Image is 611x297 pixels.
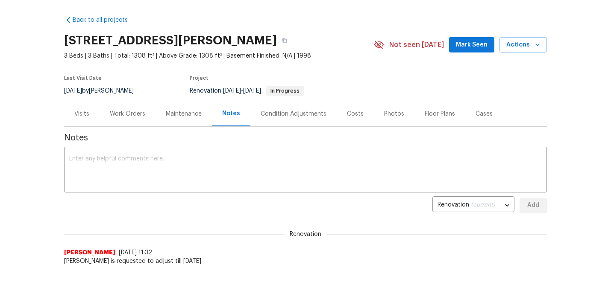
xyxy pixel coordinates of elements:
[243,88,261,94] span: [DATE]
[261,110,326,118] div: Condition Adjustments
[223,88,261,94] span: -
[384,110,404,118] div: Photos
[64,52,374,60] span: 3 Beds | 3 Baths | Total: 1308 ft² | Above Grade: 1308 ft² | Basement Finished: N/A | 1998
[277,33,292,48] button: Copy Address
[285,230,326,239] span: Renovation
[64,76,102,81] span: Last Visit Date
[64,36,277,45] h2: [STREET_ADDRESS][PERSON_NAME]
[267,88,303,93] span: In Progress
[64,134,547,142] span: Notes
[432,195,514,216] div: Renovation (current)
[389,41,444,49] span: Not seen [DATE]
[471,202,495,208] span: (current)
[64,88,82,94] span: [DATE]
[119,250,152,256] span: [DATE] 11:32
[110,110,145,118] div: Work Orders
[347,110,364,118] div: Costs
[74,110,89,118] div: Visits
[449,37,494,53] button: Mark Seen
[456,40,488,50] span: Mark Seen
[425,110,455,118] div: Floor Plans
[64,16,146,24] a: Back to all projects
[64,257,547,265] span: [PERSON_NAME] is requested to adjust till [DATE]
[166,110,202,118] div: Maintenance
[499,37,547,53] button: Actions
[223,88,241,94] span: [DATE]
[64,248,115,257] span: [PERSON_NAME]
[64,86,144,96] div: by [PERSON_NAME]
[222,109,240,118] div: Notes
[190,76,209,81] span: Project
[190,88,304,94] span: Renovation
[476,110,493,118] div: Cases
[506,40,540,50] span: Actions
